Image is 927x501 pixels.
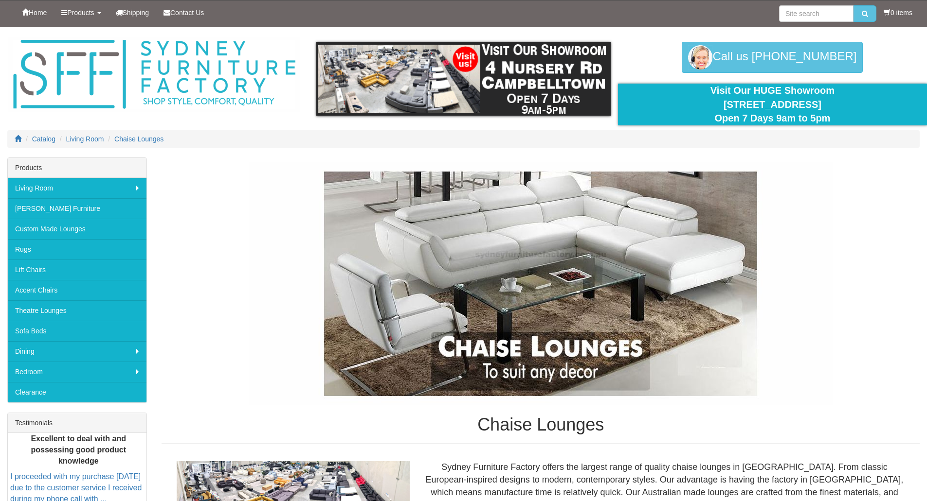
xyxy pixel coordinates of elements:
div: Visit Our HUGE Showroom [STREET_ADDRESS] Open 7 Days 9am to 5pm [625,84,920,125]
span: Contact Us [170,9,204,17]
a: Shipping [109,0,157,25]
a: Living Room [8,178,146,198]
img: Sydney Furniture Factory [8,37,300,112]
li: 0 items [884,8,912,17]
a: Sofa Beds [8,321,146,341]
span: Products [67,9,94,17]
b: Excellent to deal with and possessing good product knowledge [31,434,126,465]
a: Products [54,0,108,25]
a: Contact Us [156,0,211,25]
a: Living Room [66,135,104,143]
img: Chaise Lounges [249,162,833,405]
span: Home [29,9,47,17]
a: Custom Made Lounges [8,219,146,239]
a: Catalog [32,135,55,143]
div: Testimonials [8,413,146,433]
a: Accent Chairs [8,280,146,300]
a: Chaise Lounges [114,135,164,143]
a: Rugs [8,239,146,259]
a: Bedroom [8,362,146,382]
input: Site search [779,5,854,22]
a: Home [15,0,54,25]
h1: Chaise Lounges [162,415,920,434]
a: Lift Chairs [8,259,146,280]
div: Products [8,158,146,178]
a: Clearance [8,382,146,402]
a: Theatre Lounges [8,300,146,321]
a: [PERSON_NAME] Furniture [8,198,146,219]
img: showroom.gif [316,42,611,116]
span: Shipping [123,9,149,17]
a: Dining [8,341,146,362]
